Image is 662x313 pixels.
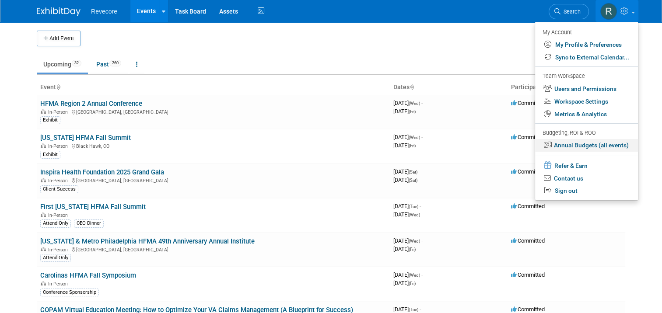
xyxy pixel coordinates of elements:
[48,247,70,253] span: In-Person
[109,60,121,66] span: 260
[37,7,81,16] img: ExhibitDay
[393,142,416,149] span: [DATE]
[421,134,423,140] span: -
[409,170,417,174] span: (Sat)
[409,135,420,140] span: (Wed)
[393,211,420,218] span: [DATE]
[535,139,638,152] a: Annual Budgets (all events)
[393,271,423,278] span: [DATE]
[511,168,545,175] span: Committed
[535,159,638,172] a: Refer & Earn
[41,143,46,148] img: In-Person Event
[37,31,81,46] button: Add Event
[393,203,421,209] span: [DATE]
[41,247,46,251] img: In-Person Event
[543,129,629,138] div: Budgeting, ROI & ROO
[48,212,70,218] span: In-Person
[409,239,420,243] span: (Wed)
[549,4,589,19] a: Search
[40,134,131,142] a: [US_STATE] HFMA Fall Summit
[41,178,46,182] img: In-Person Event
[393,246,416,252] span: [DATE]
[511,134,545,140] span: Committed
[393,108,416,115] span: [DATE]
[41,109,46,114] img: In-Person Event
[72,60,81,66] span: 32
[393,306,421,313] span: [DATE]
[40,177,386,184] div: [GEOGRAPHIC_DATA], [GEOGRAPHIC_DATA]
[40,116,60,124] div: Exhibit
[40,254,71,262] div: Attend Only
[48,178,70,184] span: In-Person
[409,109,416,114] span: (Fri)
[393,134,423,140] span: [DATE]
[56,83,60,90] a: Sort by Event Name
[90,56,128,73] a: Past260
[535,51,638,64] a: Sync to External Calendar...
[409,101,420,106] span: (Wed)
[37,80,390,95] th: Event
[409,178,417,183] span: (Sat)
[393,237,423,244] span: [DATE]
[40,185,78,193] div: Client Success
[41,281,46,285] img: In-Person Event
[409,212,420,217] span: (Wed)
[421,237,423,244] span: -
[40,108,386,115] div: [GEOGRAPHIC_DATA], [GEOGRAPHIC_DATA]
[419,168,420,175] span: -
[600,3,617,20] img: Rachael Sires
[40,151,60,159] div: Exhibit
[421,271,423,278] span: -
[48,109,70,115] span: In-Person
[409,273,420,278] span: (Wed)
[390,80,508,95] th: Dates
[409,307,418,312] span: (Tue)
[543,27,629,37] div: My Account
[511,306,545,313] span: Committed
[409,247,416,252] span: (Fri)
[40,168,164,176] a: Inspira Health Foundation 2025 Grand Gala
[393,100,423,106] span: [DATE]
[543,72,629,81] div: Team Workspace
[40,246,386,253] div: [GEOGRAPHIC_DATA], [GEOGRAPHIC_DATA]
[40,237,255,245] a: [US_STATE] & Metro Philadelphia HFMA 49th Anniversary Annual Institute
[409,204,418,209] span: (Tue)
[535,108,638,121] a: Metrics & Analytics
[410,83,414,90] a: Sort by Start Date
[40,271,136,279] a: Carolinas HFMA Fall Symposium
[74,219,104,227] div: CEO Dinner
[41,212,46,217] img: In-Person Event
[409,143,416,148] span: (Fri)
[511,100,545,106] span: Committed
[420,306,421,313] span: -
[91,8,117,15] span: Revecore
[560,8,581,15] span: Search
[40,203,146,211] a: First [US_STATE] HFMA Fall Summit
[535,38,638,51] a: My Profile & Preferences
[40,219,71,227] div: Attend Only
[37,56,88,73] a: Upcoming32
[511,203,545,209] span: Committed
[48,143,70,149] span: In-Person
[409,281,416,286] span: (Fri)
[393,280,416,286] span: [DATE]
[40,100,142,108] a: HFMA Region 2 Annual Conference
[508,80,625,95] th: Participation
[393,168,420,175] span: [DATE]
[511,237,545,244] span: Committed
[535,95,638,108] a: Workspace Settings
[48,281,70,287] span: In-Person
[535,184,638,197] a: Sign out
[535,83,638,95] a: Users and Permissions
[535,172,638,185] a: Contact us
[420,203,421,209] span: -
[393,177,417,183] span: [DATE]
[511,271,545,278] span: Committed
[40,142,386,149] div: Black Hawk, CO
[421,100,423,106] span: -
[40,289,99,296] div: Conference Sponsorship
